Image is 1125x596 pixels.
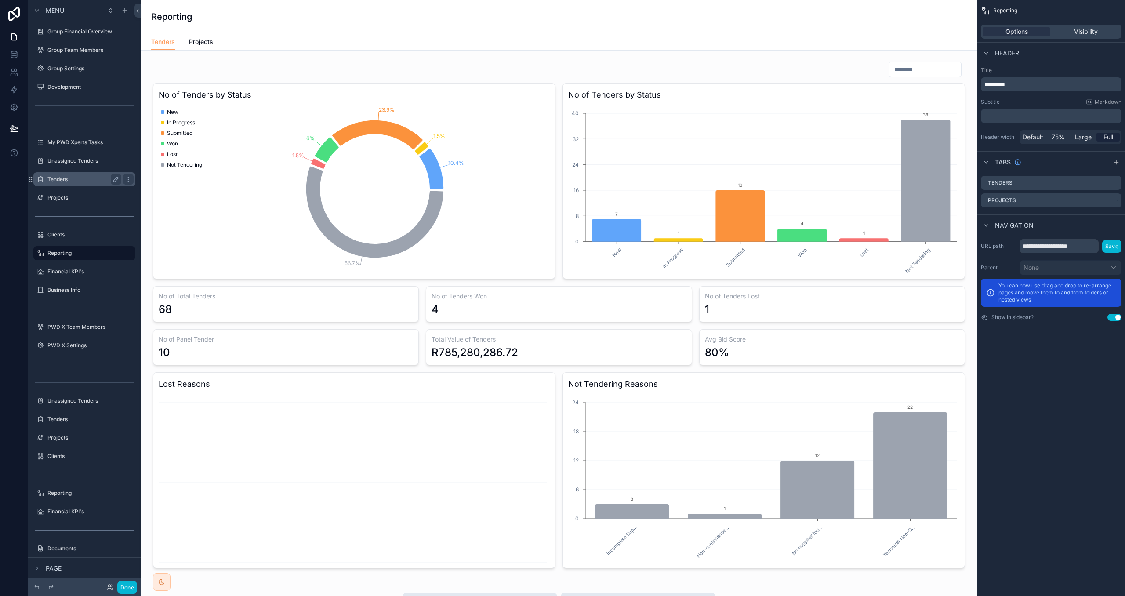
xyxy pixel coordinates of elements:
span: Header [995,49,1019,58]
h1: Reporting [151,11,192,23]
label: Business Info [47,287,134,294]
label: Unassigned Tenders [47,397,134,404]
span: Tabs [995,158,1011,167]
button: Done [117,581,137,594]
label: Header width [981,134,1016,141]
a: Tenders [33,412,135,426]
span: Tenders [151,37,175,46]
a: Group Team Members [33,43,135,57]
span: Reporting [993,7,1017,14]
label: Group Team Members [47,47,134,54]
label: Clients [47,453,134,460]
a: Tenders [33,172,135,186]
span: Navigation [995,221,1034,230]
label: Subtitle [981,98,1000,105]
label: Reporting [47,250,130,257]
label: Financial KPI's [47,508,134,515]
a: Reporting [33,246,135,260]
label: Parent [981,264,1016,271]
a: Reporting [33,486,135,500]
label: Development [47,84,134,91]
a: Group Settings [33,62,135,76]
span: Full [1103,133,1113,142]
span: Projects [189,37,213,46]
a: Clients [33,449,135,463]
label: Clients [47,231,134,238]
label: Tenders [988,179,1012,186]
a: Development [33,80,135,94]
label: Reporting [47,490,134,497]
a: Unassigned Tenders [33,154,135,168]
label: URL path [981,243,1016,250]
a: Financial KPI's [33,265,135,279]
a: Financial KPI's [33,505,135,519]
a: Documents [33,541,135,556]
label: My PWD Xperts Tasks [47,139,134,146]
label: Unassigned Tenders [47,157,134,164]
label: Tenders [47,176,118,183]
span: Menu [46,6,64,15]
div: scrollable content [981,109,1121,123]
span: Page [46,564,62,573]
label: Tenders [47,416,134,423]
label: Financial KPI's [47,268,134,275]
a: Projects [33,431,135,445]
a: Tenders [151,34,175,51]
button: None [1020,260,1121,275]
a: My PWD Xperts Tasks [33,135,135,149]
label: PWD X Team Members [47,323,134,331]
span: Options [1005,27,1028,36]
label: Group Financial Overview [47,28,134,35]
a: Markdown [1086,98,1121,105]
label: PWD X Settings [47,342,134,349]
a: Projects [33,191,135,205]
label: Title [981,67,1121,74]
span: Visibility [1074,27,1098,36]
label: Documents [47,545,134,552]
p: You can now use drag and drop to re-arrange pages and move them to and from folders or nested views [998,282,1116,303]
a: Clients [33,228,135,242]
span: 75% [1052,133,1065,142]
div: scrollable content [981,77,1121,91]
label: Projects [988,197,1016,204]
a: Business Info [33,283,135,297]
a: Group Financial Overview [33,25,135,39]
label: Projects [47,434,134,441]
a: Unassigned Tenders [33,394,135,408]
label: Group Settings [47,65,134,72]
a: PWD X Team Members [33,320,135,334]
a: PWD X Settings [33,338,135,353]
span: Default [1023,133,1043,142]
label: Show in sidebar? [991,314,1034,321]
span: Large [1075,133,1092,142]
button: Save [1102,240,1121,253]
span: None [1023,263,1039,272]
label: Projects [47,194,134,201]
a: Projects [189,34,213,51]
span: Markdown [1095,98,1121,105]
